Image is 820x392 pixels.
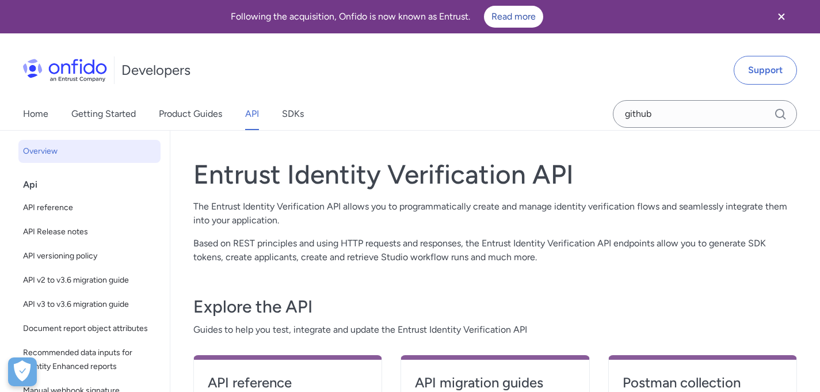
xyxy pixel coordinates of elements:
div: Api [23,173,165,196]
a: API v3 to v3.6 migration guide [18,293,161,316]
a: Support [734,56,797,85]
h4: API migration guides [415,374,575,392]
span: API v3 to v3.6 migration guide [23,298,156,311]
a: API v2 to v3.6 migration guide [18,269,161,292]
a: API reference [18,196,161,219]
span: API Release notes [23,225,156,239]
a: Home [23,98,48,130]
a: Read more [484,6,543,28]
a: API Release notes [18,220,161,243]
span: Recommended data inputs for Identity Enhanced reports [23,346,156,374]
a: Recommended data inputs for Identity Enhanced reports [18,341,161,378]
div: Following the acquisition, Onfido is now known as Entrust. [14,6,760,28]
a: API [245,98,259,130]
span: Overview [23,144,156,158]
img: Onfido Logo [23,59,107,82]
h1: Entrust Identity Verification API [193,158,797,191]
a: Overview [18,140,161,163]
button: Abrir preferencias [8,357,37,386]
div: Preferencias de cookies [8,357,37,386]
span: Document report object attributes [23,322,156,336]
a: Document report object attributes [18,317,161,340]
h4: API reference [208,374,368,392]
span: API reference [23,201,156,215]
h3: Explore the API [193,295,797,318]
span: API v2 to v3.6 migration guide [23,273,156,287]
a: Getting Started [71,98,136,130]
a: Product Guides [159,98,222,130]
h1: Developers [121,61,190,79]
a: SDKs [282,98,304,130]
p: The Entrust Identity Verification API allows you to programmatically create and manage identity v... [193,200,797,227]
svg: Close banner [775,10,788,24]
h4: Postman collection [623,374,783,392]
span: Guides to help you test, integrate and update the Entrust Identity Verification API [193,323,797,337]
button: Close banner [760,2,803,31]
p: Based on REST principles and using HTTP requests and responses, the Entrust Identity Verification... [193,237,797,264]
input: Onfido search input field [613,100,797,128]
a: API versioning policy [18,245,161,268]
span: API versioning policy [23,249,156,263]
